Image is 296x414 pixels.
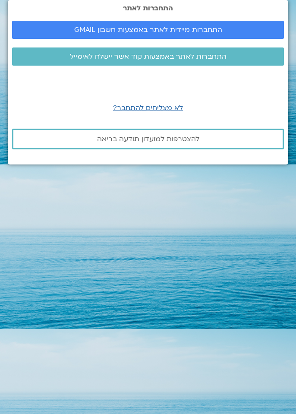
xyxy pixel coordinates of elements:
[70,53,227,60] span: התחברות לאתר באמצעות קוד אשר יישלח לאימייל
[12,21,284,39] a: התחברות מיידית לאתר באמצעות חשבון GMAIL
[97,135,199,143] span: להצטרפות למועדון תודעה בריאה
[12,129,284,149] a: להצטרפות למועדון תודעה בריאה
[113,103,183,113] a: לא מצליחים להתחבר?
[12,47,284,66] a: התחברות לאתר באמצעות קוד אשר יישלח לאימייל
[74,26,222,34] span: התחברות מיידית לאתר באמצעות חשבון GMAIL
[12,4,284,12] h2: התחברות לאתר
